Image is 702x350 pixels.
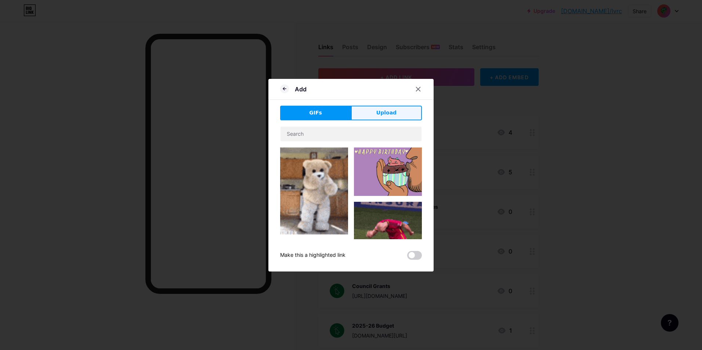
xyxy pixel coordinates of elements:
[295,85,307,94] div: Add
[280,106,351,120] button: GIFs
[280,251,345,260] div: Make this a highlighted link
[354,202,422,241] img: Gihpy
[309,109,322,117] span: GIFs
[376,109,397,117] span: Upload
[354,147,422,196] img: Gihpy
[281,127,421,141] input: Search
[351,106,422,120] button: Upload
[280,147,348,234] img: Gihpy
